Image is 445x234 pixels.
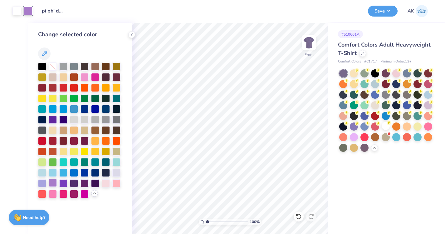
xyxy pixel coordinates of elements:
span: Comfort Colors [338,59,361,64]
input: Untitled Design [37,5,68,17]
a: AK [408,5,428,17]
div: Front [305,52,314,57]
strong: Need help? [23,215,45,221]
div: Change selected color [38,30,122,39]
span: Comfort Colors Adult Heavyweight T-Shirt [338,41,431,57]
span: 100 % [250,219,260,225]
span: Minimum Order: 12 + [380,59,412,64]
button: Save [368,6,398,17]
span: # C1717 [364,59,377,64]
img: Front [303,36,315,49]
img: Annie Kapple [416,5,428,17]
div: # 510661A [338,30,363,38]
span: AK [408,7,414,15]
